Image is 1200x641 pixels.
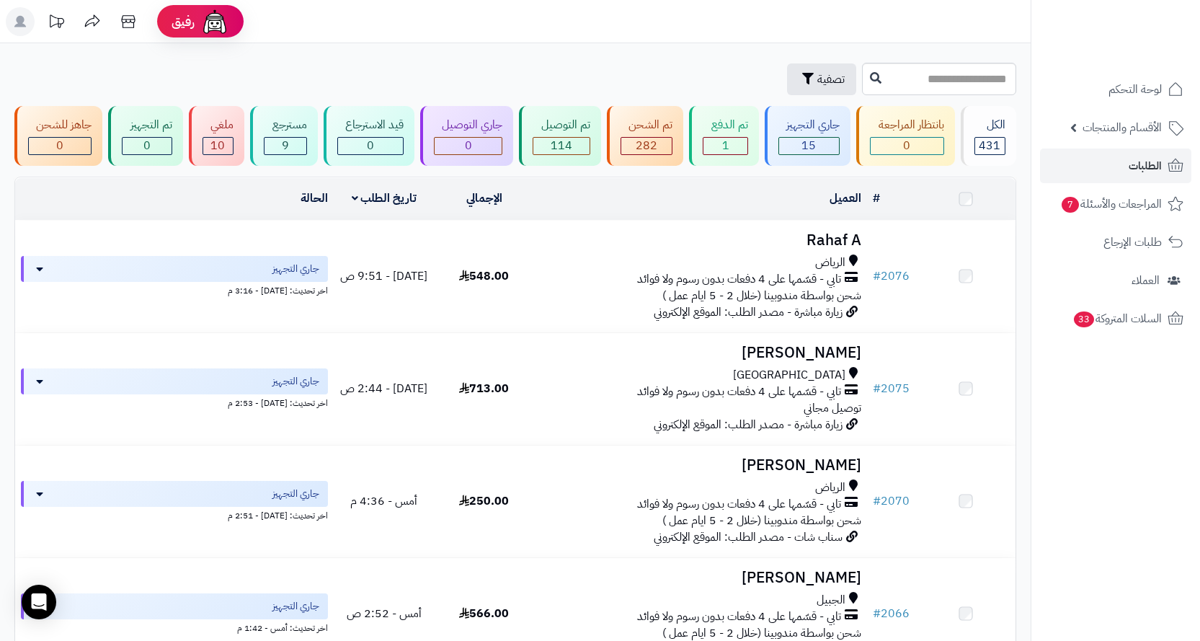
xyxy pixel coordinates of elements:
h3: [PERSON_NAME] [540,457,861,474]
a: قيد الاسترجاع 0 [321,106,417,166]
div: 0 [29,138,91,154]
a: تحديثات المنصة [38,7,74,40]
a: تم الدفع 1 [686,106,761,166]
div: اخر تحديث: [DATE] - 2:51 م [21,507,328,522]
span: العملاء [1132,270,1160,291]
div: 10 [203,138,233,154]
span: 0 [143,137,151,154]
div: الكل [974,117,1005,133]
div: Open Intercom Messenger [22,585,56,619]
a: مسترجع 9 [247,106,320,166]
span: 0 [56,137,63,154]
div: تم التوصيل [533,117,590,133]
span: جاري التجهيز [272,374,319,389]
span: شحن بواسطة مندوبينا (خلال 2 - 5 ايام عمل ) [662,512,861,529]
span: تابي - قسّمها على 4 دفعات بدون رسوم ولا فوائد [637,384,841,400]
div: 282 [621,138,672,154]
span: 0 [903,137,910,154]
div: مسترجع [264,117,306,133]
div: اخر تحديث: [DATE] - 3:16 م [21,282,328,297]
a: تم التجهيز 0 [105,106,185,166]
span: الرياض [815,255,845,271]
span: لوحة التحكم [1108,79,1162,100]
a: ملغي 10 [186,106,247,166]
div: بانتظار المراجعة [870,117,943,133]
span: الطلبات [1129,156,1162,176]
span: [DATE] - 2:44 ص [340,380,427,397]
div: قيد الاسترجاع [337,117,404,133]
span: الجبيل [817,592,845,609]
a: #2076 [873,268,910,285]
div: 9 [265,138,306,154]
a: جاري التوصيل 0 [417,106,516,166]
img: ai-face.png [200,7,229,36]
a: #2066 [873,605,910,622]
span: أمس - 4:36 م [350,492,417,510]
span: [DATE] - 9:51 ص [340,268,427,285]
div: 0 [871,138,943,154]
button: تصفية [787,63,856,95]
span: تابي - قسّمها على 4 دفعات بدون رسوم ولا فوائد [637,271,841,288]
a: الكل431 [958,106,1019,166]
span: تابي - قسّمها على 4 دفعات بدون رسوم ولا فوائد [637,609,841,625]
div: 1 [703,138,747,154]
span: # [873,380,881,397]
h3: Rahaf A [540,232,861,249]
span: جاري التجهيز [272,262,319,276]
div: تم الدفع [703,117,747,133]
a: تم التوصيل 114 [516,106,603,166]
a: طلبات الإرجاع [1040,225,1191,260]
span: 0 [465,137,472,154]
span: 10 [210,137,225,154]
a: #2075 [873,380,910,397]
span: طلبات الإرجاع [1103,232,1162,252]
div: جاري التجهيز [778,117,840,133]
span: السلات المتروكة [1072,309,1162,329]
div: اخر تحديث: [DATE] - 2:53 م [21,394,328,410]
span: شحن بواسطة مندوبينا (خلال 2 - 5 ايام عمل ) [662,287,861,304]
span: جاري التجهيز [272,599,319,614]
a: العميل [830,190,861,207]
div: تم التجهيز [122,117,172,133]
span: # [873,492,881,510]
div: جاهز للشحن [28,117,92,133]
span: 0 [367,137,374,154]
h3: [PERSON_NAME] [540,345,861,361]
div: 114 [533,138,589,154]
div: 0 [123,138,171,154]
span: أمس - 2:52 ص [347,605,422,622]
span: زيارة مباشرة - مصدر الطلب: الموقع الإلكتروني [654,416,843,433]
h3: [PERSON_NAME] [540,570,861,586]
span: 713.00 [459,380,509,397]
span: سناب شات - مصدر الطلب: الموقع الإلكتروني [654,529,843,546]
span: زيارة مباشرة - مصدر الطلب: الموقع الإلكتروني [654,304,843,321]
div: 15 [779,138,839,154]
a: # [873,190,880,207]
span: [GEOGRAPHIC_DATA] [733,367,845,384]
span: 114 [551,137,572,154]
div: 0 [338,138,403,154]
div: ملغي [203,117,234,133]
span: 548.00 [459,268,509,285]
div: اخر تحديث: أمس - 1:42 م [21,619,328,635]
a: المراجعات والأسئلة7 [1040,187,1191,221]
a: تاريخ الطلب [352,190,417,207]
div: 0 [435,138,502,154]
span: رفيق [172,13,195,30]
span: 9 [282,137,289,154]
span: 15 [801,137,816,154]
span: 33 [1074,311,1094,327]
span: 7 [1062,197,1079,213]
span: تصفية [817,71,845,88]
div: تم الشحن [621,117,672,133]
span: # [873,268,881,285]
span: جاري التجهيز [272,487,319,501]
a: جاهز للشحن 0 [12,106,105,166]
img: logo-2.png [1102,11,1186,41]
span: 566.00 [459,605,509,622]
span: # [873,605,881,622]
a: الحالة [301,190,328,207]
a: الإجمالي [466,190,502,207]
span: توصيل مجاني [804,399,861,417]
span: الرياض [815,479,845,496]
